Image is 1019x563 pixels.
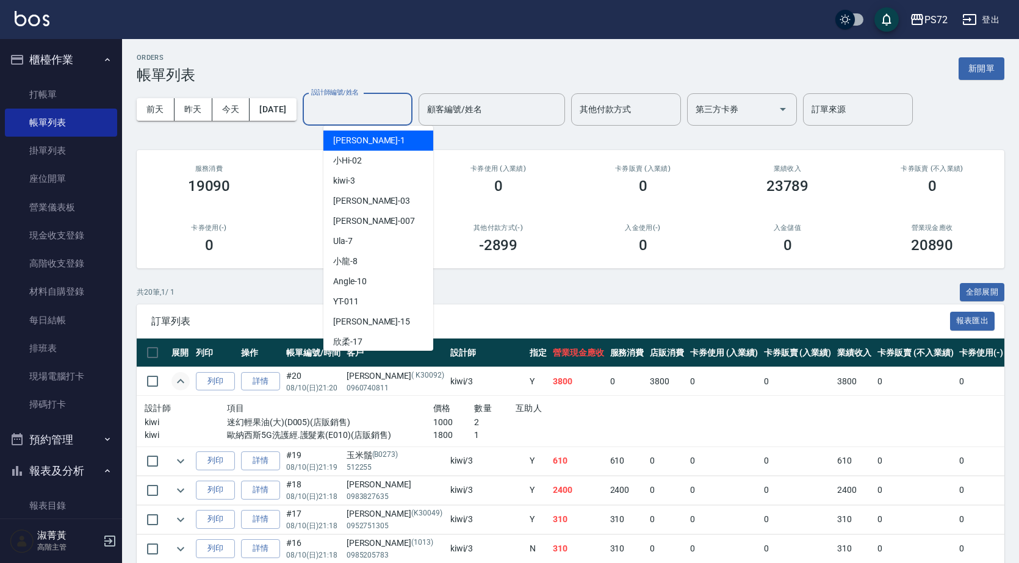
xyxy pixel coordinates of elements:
h3: -2899 [479,237,518,254]
h2: 卡券使用 (入業績) [441,165,556,173]
td: 0 [647,446,687,475]
p: 08/10 (日) 21:18 [286,491,340,502]
td: #20 [283,367,344,396]
a: 材料自購登錄 [5,278,117,306]
p: 歐納西斯5G洗護經.護髮素(E010)(店販銷售) [227,429,433,442]
p: 0960740811 [347,382,444,393]
td: 0 [874,367,956,396]
button: 報表及分析 [5,455,117,487]
a: 帳單列表 [5,109,117,137]
td: 0 [761,446,835,475]
td: 0 [647,505,687,534]
th: 帳單編號/時間 [283,339,344,367]
span: [PERSON_NAME] -15 [333,315,410,328]
h2: 卡券販賣 (入業績) [585,165,700,173]
label: 設計師編號/姓名 [311,88,359,97]
h2: ORDERS [137,54,195,62]
td: 310 [607,534,647,563]
span: [PERSON_NAME] -007 [333,215,415,228]
img: Person [10,529,34,553]
p: 0983827635 [347,491,444,502]
td: 610 [607,446,647,475]
span: 小龍 -8 [333,255,358,268]
a: 營業儀表板 [5,193,117,221]
h3: 帳單列表 [137,66,195,84]
button: 列印 [196,510,235,529]
a: 詳情 [241,481,280,500]
a: 報表匯出 [950,315,995,326]
td: 0 [956,446,1006,475]
th: 列印 [193,339,238,367]
p: 08/10 (日) 21:18 [286,520,340,531]
td: 0 [687,534,761,563]
p: 0985205783 [347,550,444,561]
button: expand row [171,452,190,470]
div: 玉米鬚 [347,449,444,462]
img: Logo [15,11,49,26]
th: 卡券使用(-) [956,339,1006,367]
button: 登出 [957,9,1004,31]
span: 欣柔 -17 [333,335,362,348]
td: 0 [607,367,647,396]
h2: 入金使用(-) [585,224,700,232]
p: kiwi [145,416,227,429]
h2: 卡券使用(-) [151,224,267,232]
h3: 0 [639,178,647,195]
p: 512255 [347,462,444,473]
td: 310 [550,534,607,563]
td: Y [527,505,550,534]
td: 0 [956,367,1006,396]
td: 0 [874,476,956,504]
td: 0 [647,534,687,563]
td: kiwi /3 [447,534,527,563]
td: 2400 [834,476,874,504]
p: 08/10 (日) 21:20 [286,382,340,393]
td: kiwi /3 [447,367,527,396]
td: 0 [874,505,956,534]
td: 310 [607,505,647,534]
span: [PERSON_NAME] -03 [333,195,410,207]
button: 列印 [196,539,235,558]
p: 2 [474,416,516,429]
td: 610 [550,446,607,475]
a: 掃碼打卡 [5,390,117,418]
td: 310 [834,505,874,534]
button: expand row [171,540,190,558]
td: 3800 [647,367,687,396]
h3: 20890 [911,237,954,254]
td: N [527,534,550,563]
td: 3800 [550,367,607,396]
td: 0 [647,476,687,504]
td: 0 [687,505,761,534]
a: 掛單列表 [5,137,117,165]
span: 項目 [227,403,245,413]
th: 設計師 [447,339,527,367]
td: 310 [834,534,874,563]
h2: 店販消費 [296,165,411,173]
td: 2400 [550,476,607,504]
div: [PERSON_NAME] [347,507,444,520]
button: 櫃檯作業 [5,44,117,76]
a: 排班表 [5,334,117,362]
th: 營業現金應收 [550,339,607,367]
h3: 23789 [766,178,809,195]
button: 列印 [196,481,235,500]
div: [PERSON_NAME] [347,370,444,382]
td: 0 [761,367,835,396]
td: kiwi /3 [447,505,527,534]
button: 報表匯出 [950,312,995,331]
td: #19 [283,446,344,475]
td: Y [527,476,550,504]
p: (1013) [411,537,433,550]
td: 310 [550,505,607,534]
h3: 0 [205,237,214,254]
td: 0 [687,367,761,396]
th: 指定 [527,339,550,367]
p: kiwi [145,429,227,442]
td: 0 [956,476,1006,504]
button: expand row [171,372,190,390]
span: [PERSON_NAME] -1 [333,134,405,147]
span: Angle -10 [333,275,367,288]
h3: 0 [928,178,937,195]
td: 3800 [834,367,874,396]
